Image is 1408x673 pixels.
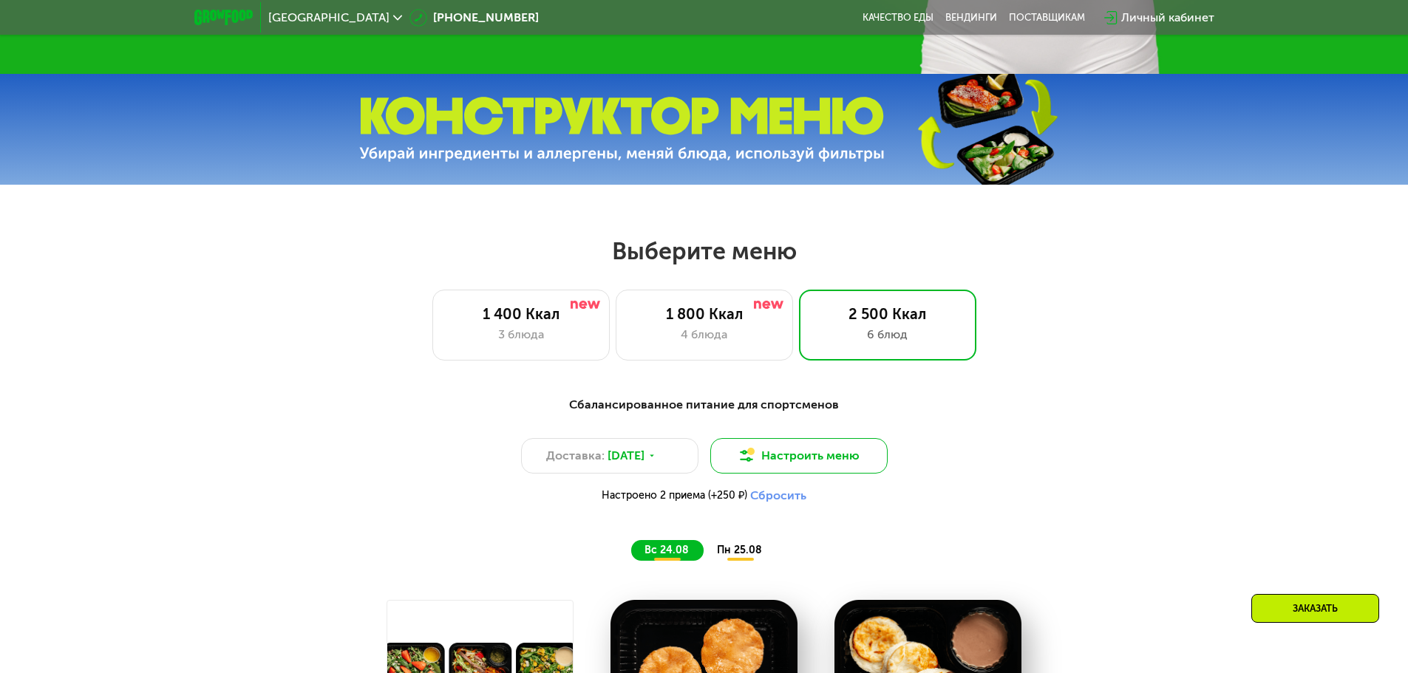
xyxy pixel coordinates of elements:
[814,326,961,344] div: 6 блюд
[814,305,961,323] div: 2 500 Ккал
[631,305,778,323] div: 1 800 Ккал
[1009,12,1085,24] div: поставщикам
[448,326,594,344] div: 3 блюда
[268,12,390,24] span: [GEOGRAPHIC_DATA]
[546,447,605,465] span: Доставка:
[267,396,1142,414] div: Сбалансированное питание для спортсменов
[47,236,1361,266] h2: Выберите меню
[1251,594,1379,623] div: Заказать
[645,544,689,556] span: вс 24.08
[863,12,933,24] a: Качество еды
[631,326,778,344] div: 4 блюда
[710,438,888,474] button: Настроить меню
[717,544,762,556] span: пн 25.08
[1121,9,1214,27] div: Личный кабинет
[945,12,997,24] a: Вендинги
[608,447,645,465] span: [DATE]
[448,305,594,323] div: 1 400 Ккал
[750,488,806,503] button: Сбросить
[409,9,539,27] a: [PHONE_NUMBER]
[602,491,747,501] span: Настроено 2 приема (+250 ₽)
